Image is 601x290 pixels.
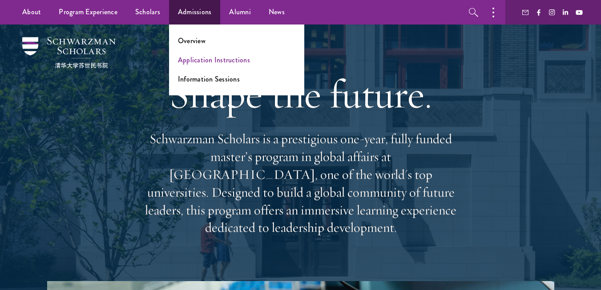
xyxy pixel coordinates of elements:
[178,74,240,84] a: Information Sessions
[141,130,461,237] p: Schwarzman Scholars is a prestigious one-year, fully funded master’s program in global affairs at...
[178,55,250,65] a: Application Instructions
[22,37,116,68] img: Schwarzman Scholars
[178,36,206,46] a: Overview
[141,69,461,119] h1: Shape the future.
